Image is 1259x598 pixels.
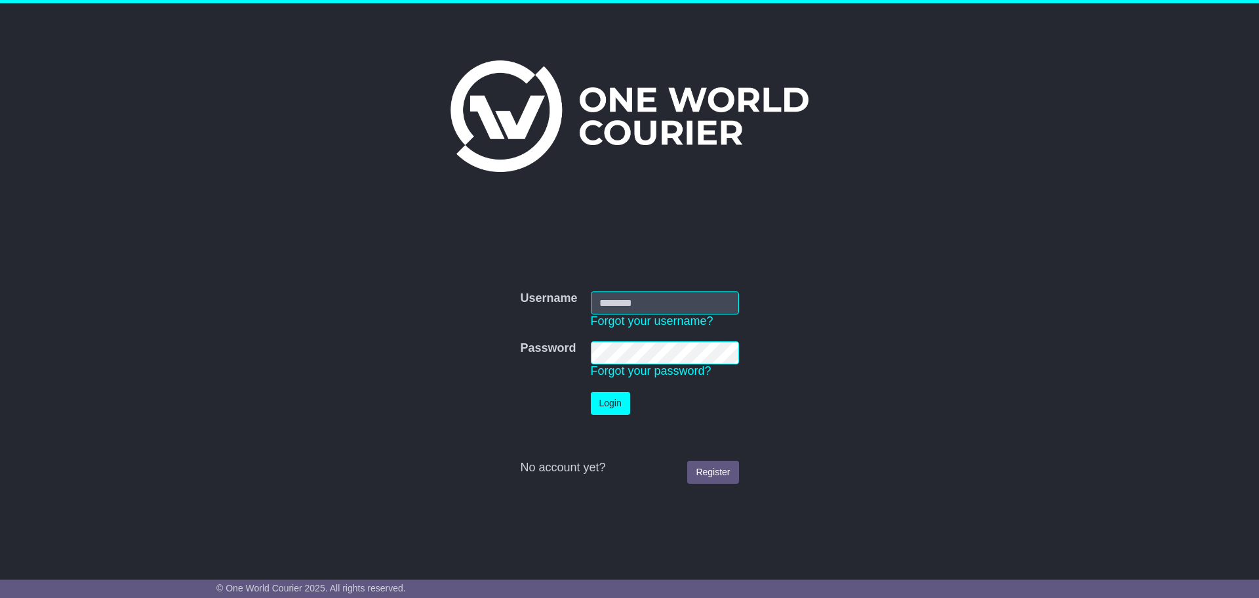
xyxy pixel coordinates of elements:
div: No account yet? [520,461,738,475]
img: One World [450,60,809,172]
span: © One World Courier 2025. All rights reserved. [216,583,406,593]
label: Username [520,291,577,306]
label: Password [520,341,576,356]
a: Register [687,461,738,484]
button: Login [591,392,630,415]
a: Forgot your password? [591,364,711,377]
a: Forgot your username? [591,314,713,328]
